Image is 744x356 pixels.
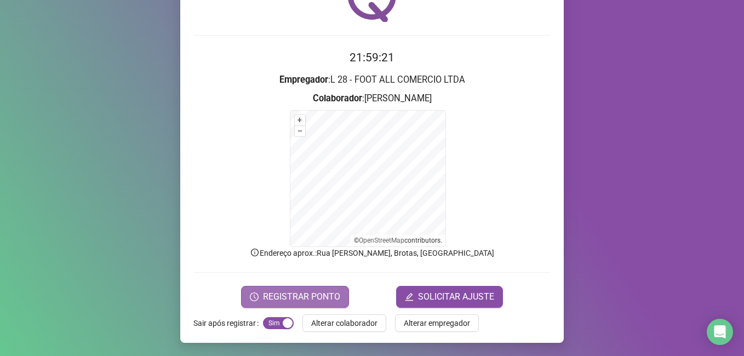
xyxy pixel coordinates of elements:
[193,73,551,87] h3: : L 28 - FOOT ALL COMERCIO LTDA
[250,248,260,257] span: info-circle
[395,314,479,332] button: Alterar empregador
[250,292,259,301] span: clock-circle
[418,290,494,303] span: SOLICITAR AJUSTE
[193,247,551,259] p: Endereço aprox. : Rua [PERSON_NAME], Brotas, [GEOGRAPHIC_DATA]
[302,314,386,332] button: Alterar colaborador
[405,292,414,301] span: edit
[350,51,394,64] time: 21:59:21
[359,237,404,244] a: OpenStreetMap
[295,115,305,125] button: +
[193,91,551,106] h3: : [PERSON_NAME]
[707,319,733,345] div: Open Intercom Messenger
[404,317,470,329] span: Alterar empregador
[263,290,340,303] span: REGISTRAR PONTO
[313,93,362,104] strong: Colaborador
[241,286,349,308] button: REGISTRAR PONTO
[354,237,442,244] li: © contributors.
[279,74,328,85] strong: Empregador
[295,126,305,136] button: –
[311,317,377,329] span: Alterar colaborador
[193,314,263,332] label: Sair após registrar
[396,286,503,308] button: editSOLICITAR AJUSTE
